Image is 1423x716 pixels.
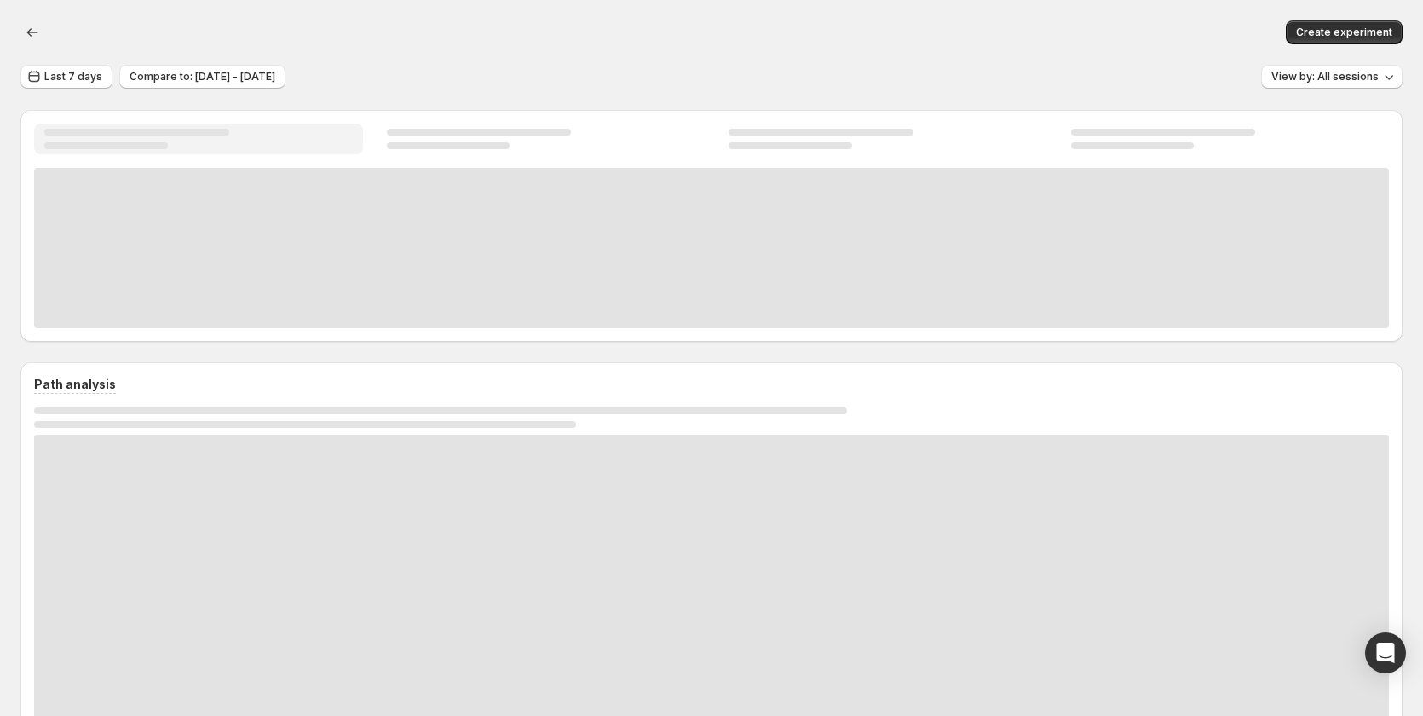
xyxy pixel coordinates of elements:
[20,65,112,89] button: Last 7 days
[1296,26,1392,39] span: Create experiment
[1365,632,1406,673] div: Open Intercom Messenger
[119,65,285,89] button: Compare to: [DATE] - [DATE]
[44,70,102,84] span: Last 7 days
[1271,70,1379,84] span: View by: All sessions
[34,376,116,393] h3: Path analysis
[1286,20,1403,44] button: Create experiment
[1261,65,1403,89] button: View by: All sessions
[130,70,275,84] span: Compare to: [DATE] - [DATE]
